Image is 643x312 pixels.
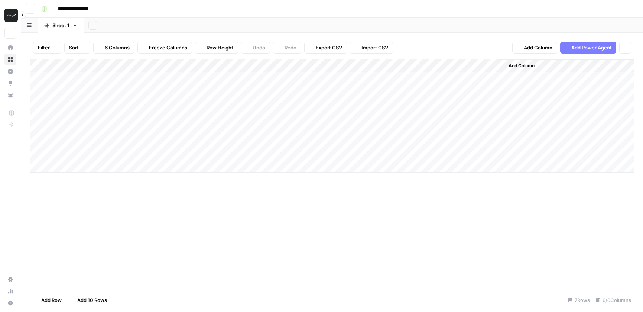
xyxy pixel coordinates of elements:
button: Help + Support [4,297,16,309]
span: Add Power Agent [571,44,612,51]
span: Add 10 Rows [77,296,107,304]
button: Add 10 Rows [66,294,111,306]
a: Opportunities [4,77,16,89]
button: Sort [64,42,90,54]
span: Export CSV [316,44,342,51]
div: Sheet 1 [52,22,69,29]
div: 6/6 Columns [593,294,634,306]
a: Sheet 1 [38,18,84,33]
button: Filter [33,42,61,54]
button: 6 Columns [93,42,134,54]
span: Sort [69,44,79,51]
button: Add Column [499,61,538,71]
a: Insights [4,65,16,77]
button: Add Column [512,42,557,54]
a: Usage [4,285,16,297]
button: Row Height [195,42,238,54]
button: Redo [273,42,301,54]
img: Klaviyo Logo [4,9,18,22]
span: Row Height [207,44,233,51]
span: 6 Columns [105,44,130,51]
span: Add Row [41,296,62,304]
a: Settings [4,273,16,285]
a: Your Data [4,89,16,101]
span: Import CSV [361,44,388,51]
span: Filter [38,44,50,51]
div: 7 Rows [565,294,593,306]
button: Freeze Columns [137,42,192,54]
span: Add Column [509,62,535,69]
span: Add Column [524,44,552,51]
span: Freeze Columns [149,44,187,51]
button: Undo [241,42,270,54]
a: Home [4,42,16,54]
span: Undo [253,44,265,51]
button: Add Power Agent [560,42,616,54]
button: Workspace: Klaviyo [4,6,16,25]
a: Browse [4,54,16,65]
button: Import CSV [350,42,393,54]
button: Export CSV [304,42,347,54]
span: Redo [285,44,296,51]
button: Add Row [30,294,66,306]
